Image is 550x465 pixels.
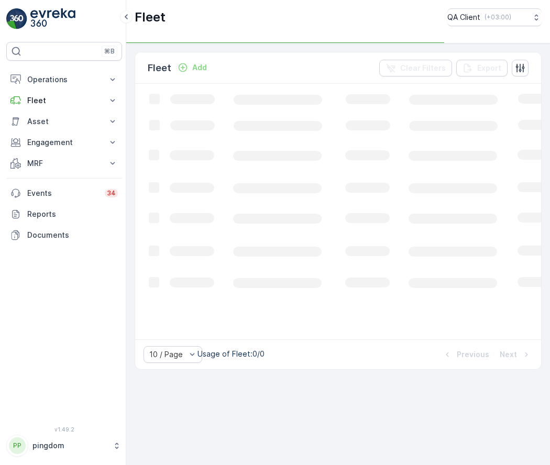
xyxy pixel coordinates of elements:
[197,349,265,359] p: Usage of Fleet : 0/0
[107,189,116,197] p: 34
[457,349,489,360] p: Previous
[148,61,171,75] p: Fleet
[485,13,511,21] p: ( +03:00 )
[400,63,446,73] p: Clear Filters
[27,95,101,106] p: Fleet
[441,348,490,361] button: Previous
[32,440,107,451] p: pingdom
[500,349,517,360] p: Next
[477,63,501,73] p: Export
[27,158,101,169] p: MRF
[6,225,122,246] a: Documents
[6,435,122,457] button: PPpingdom
[104,47,115,56] p: ⌘B
[27,209,118,219] p: Reports
[27,116,101,127] p: Asset
[30,8,75,29] img: logo_light-DOdMpM7g.png
[192,62,207,73] p: Add
[499,348,533,361] button: Next
[27,230,118,240] p: Documents
[447,8,542,26] button: QA Client(+03:00)
[379,60,452,76] button: Clear Filters
[6,111,122,132] button: Asset
[6,69,122,90] button: Operations
[6,204,122,225] a: Reports
[6,90,122,111] button: Fleet
[173,61,211,74] button: Add
[447,12,480,23] p: QA Client
[27,188,98,198] p: Events
[6,8,27,29] img: logo
[6,132,122,153] button: Engagement
[6,183,122,204] a: Events34
[9,437,26,454] div: PP
[27,137,101,148] p: Engagement
[6,426,122,433] span: v 1.49.2
[456,60,508,76] button: Export
[27,74,101,85] p: Operations
[6,153,122,174] button: MRF
[135,9,166,26] p: Fleet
